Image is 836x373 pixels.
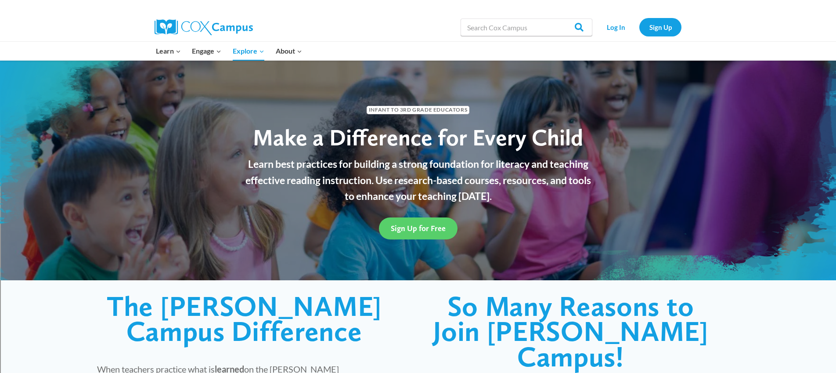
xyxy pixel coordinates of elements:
span: Make a Difference for Every Child [253,123,583,151]
p: Learn best practices for building a strong foundation for literacy and teaching effective reading... [240,156,596,204]
span: Learn [156,45,181,57]
span: Infant to 3rd Grade Educators [367,106,469,114]
nav: Secondary Navigation [597,18,681,36]
input: Search Cox Campus [461,18,592,36]
a: Sign Up for Free [379,217,458,239]
img: Cox Campus [155,19,253,35]
nav: Primary Navigation [150,42,307,60]
a: Log In [597,18,635,36]
span: Explore [233,45,264,57]
span: About [276,45,302,57]
span: Sign Up for Free [391,224,446,233]
a: Sign Up [639,18,681,36]
span: Engage [192,45,221,57]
